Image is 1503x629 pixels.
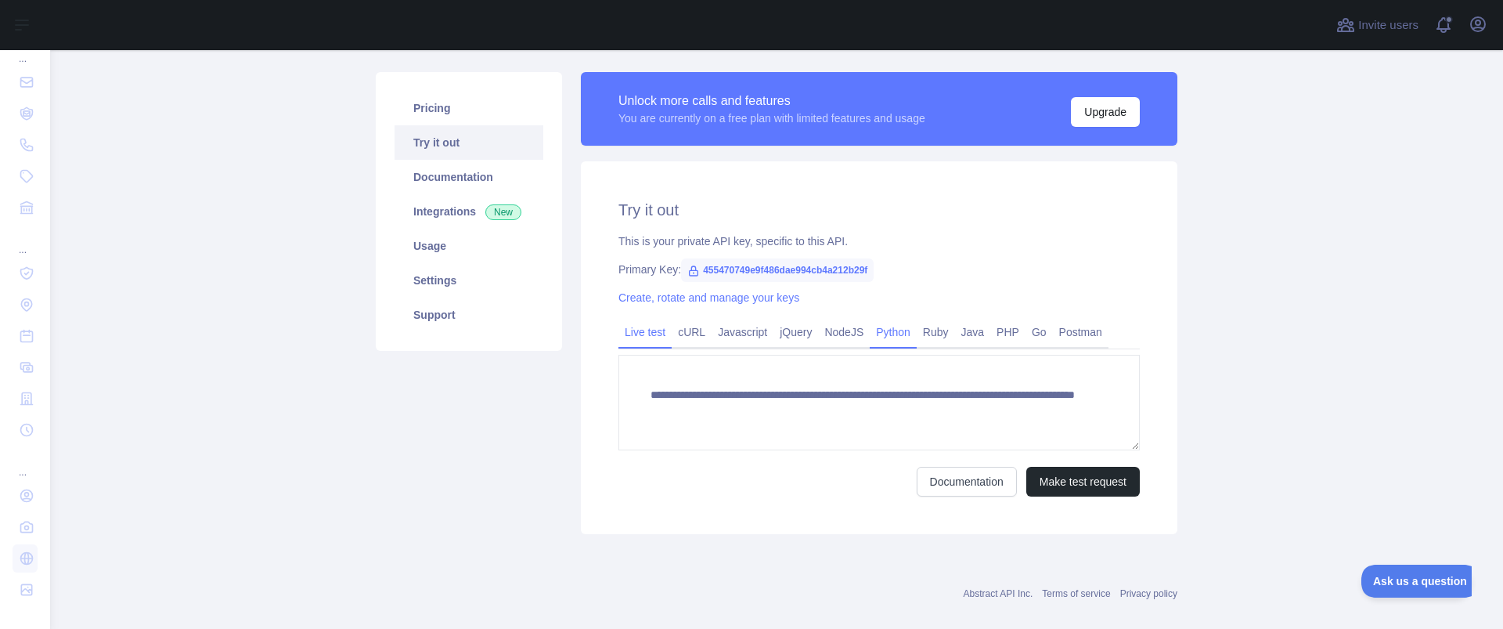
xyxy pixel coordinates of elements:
a: Python [870,320,917,345]
a: Live test [618,320,672,345]
a: cURL [672,320,712,345]
button: Upgrade [1071,97,1140,127]
div: Unlock more calls and features [618,92,925,110]
a: Try it out [395,125,543,160]
div: ... [13,225,38,256]
div: Primary Key: [618,262,1140,277]
a: Java [955,320,991,345]
button: Make test request [1026,467,1140,497]
a: Pricing [395,91,543,125]
a: Postman [1053,320,1108,345]
a: Go [1025,320,1053,345]
a: Abstract API Inc. [964,588,1033,599]
h2: Try it out [618,199,1140,221]
a: jQuery [773,320,818,345]
a: PHP [990,320,1025,345]
span: Invite users [1358,16,1418,34]
div: You are currently on a free plan with limited features and usage [618,110,925,126]
a: Settings [395,263,543,298]
a: Documentation [917,467,1017,497]
div: This is your private API key, specific to this API. [618,233,1140,249]
a: Support [395,298,543,332]
div: ... [13,447,38,479]
a: Terms of service [1042,588,1110,599]
a: Javascript [712,320,773,345]
button: Invite users [1333,13,1422,38]
a: NodeJS [818,320,870,345]
a: Create, rotate and manage your keys [618,291,799,304]
a: Usage [395,229,543,263]
a: Documentation [395,160,543,194]
span: New [485,204,521,220]
iframe: Toggle Customer Support [1361,565,1472,598]
a: Integrations New [395,194,543,229]
a: Privacy policy [1120,588,1177,599]
a: Ruby [917,320,955,345]
span: 455470749e9f486dae994cb4a212b29f [681,258,874,282]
